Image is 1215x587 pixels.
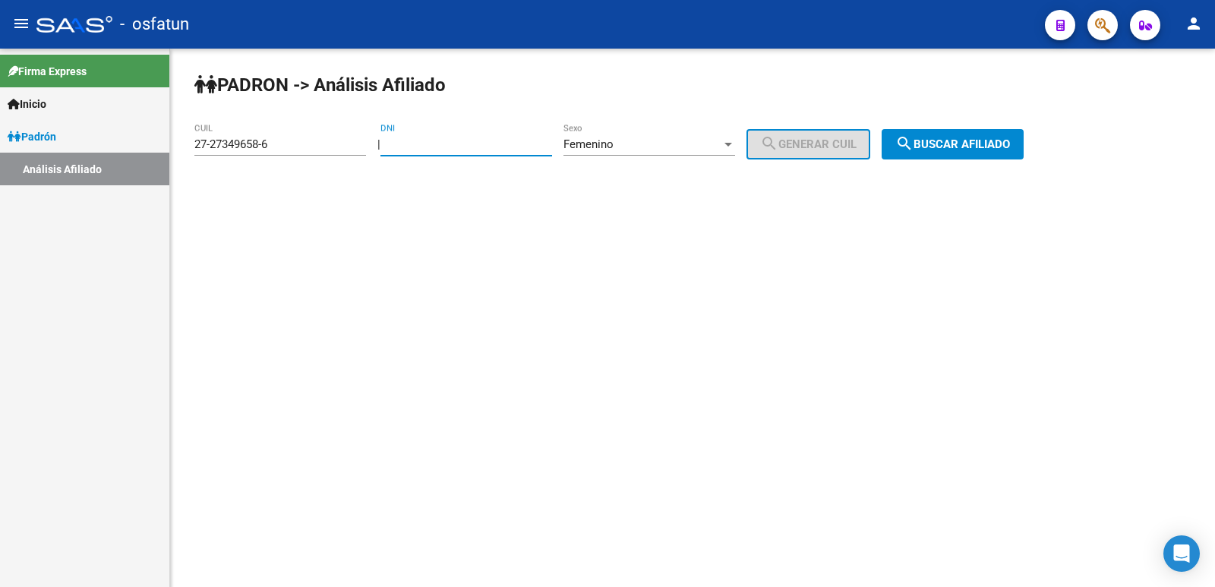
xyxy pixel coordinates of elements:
[8,128,56,145] span: Padrón
[895,134,914,153] mat-icon: search
[760,134,778,153] mat-icon: search
[8,96,46,112] span: Inicio
[760,137,857,151] span: Generar CUIL
[563,137,614,151] span: Femenino
[1185,14,1203,33] mat-icon: person
[377,137,882,151] div: |
[120,8,189,41] span: - osfatun
[746,129,870,159] button: Generar CUIL
[895,137,1010,151] span: Buscar afiliado
[194,74,446,96] strong: PADRON -> Análisis Afiliado
[8,63,87,80] span: Firma Express
[12,14,30,33] mat-icon: menu
[1163,535,1200,572] div: Open Intercom Messenger
[882,129,1024,159] button: Buscar afiliado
